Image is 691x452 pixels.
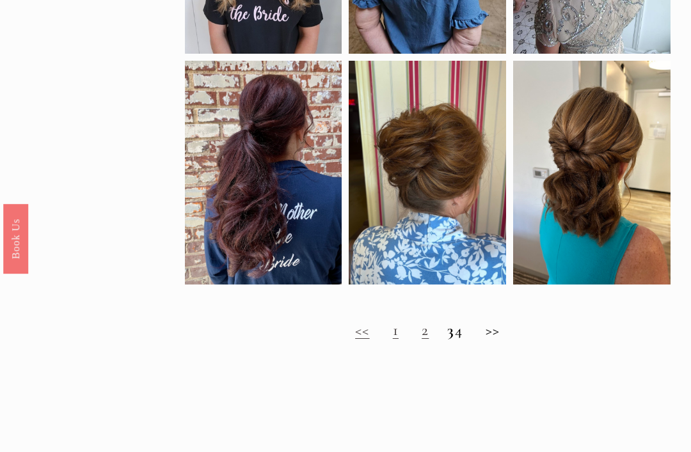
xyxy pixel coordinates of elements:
h2: 4 >> [185,321,671,339]
a: << [355,320,369,339]
a: 1 [393,320,399,339]
a: 2 [422,320,429,339]
a: Book Us [3,203,28,273]
strong: 3 [447,320,454,339]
